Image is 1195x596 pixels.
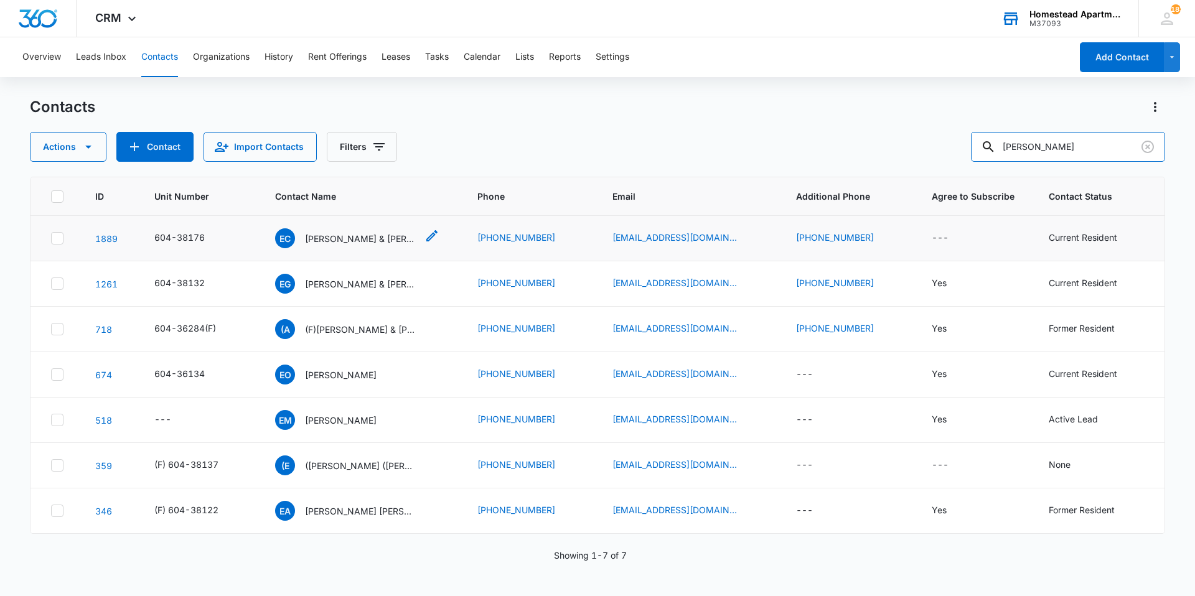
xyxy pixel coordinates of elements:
a: Navigate to contact details page for (F Elizabeth (Liz) Cramer [95,460,112,471]
div: Contact Name - Estrella Arenas Elizabeth Valenzuela - Select to Edit Field [275,501,439,521]
div: (F) 604-38122 [154,503,218,516]
span: CRM [95,11,121,24]
div: Current Resident [1049,367,1117,380]
span: ID [95,190,106,203]
div: Email - graceymayer@gmail.com - Select to Edit Field [612,276,759,291]
div: account name [1029,9,1120,19]
a: [PHONE_NUMBER] [477,458,555,471]
a: [EMAIL_ADDRESS][DOMAIN_NAME] [612,322,737,335]
a: [EMAIL_ADDRESS][DOMAIN_NAME] [612,412,737,426]
span: EG [275,274,295,294]
div: Phone - (970) 793-9603 - Select to Edit Field [477,322,578,337]
a: Navigate to contact details page for Elizabeth Medina [95,415,112,426]
div: Unit Number - 604-38176 - Select to Edit Field [154,231,227,246]
button: Add Contact [116,132,194,162]
button: Contacts [141,37,178,77]
span: Email [612,190,748,203]
div: Email - stararenas.17@gmail.com - Select to Edit Field [612,322,759,337]
div: Phone - (970) 405-7374 - Select to Edit Field [477,458,578,473]
div: Phone - (702) 824-3507 - Select to Edit Field [477,276,578,291]
button: Import Contacts [204,132,317,162]
button: Clear [1138,137,1158,157]
button: History [265,37,293,77]
span: (A [275,319,295,339]
span: EA [275,501,295,521]
div: Unit Number - 604-38132 - Select to Edit Field [154,276,227,291]
div: --- [796,367,813,382]
div: Current Resident [1049,276,1117,289]
a: Navigate to contact details page for (F)Estrella Arenas & Elizabeth Valenzuela [95,324,112,335]
div: Additional Phone - (904) 525-6958 - Select to Edit Field [796,231,896,246]
p: Showing 1-7 of 7 [554,549,627,562]
div: Yes [932,322,947,335]
div: Contact Status - Active Lead - Select to Edit Field [1049,412,1120,427]
button: Rent Offerings [308,37,367,77]
div: Additional Phone - - Select to Edit Field [796,458,835,473]
button: Reports [549,37,581,77]
div: Email - lizcramer24@gmail.com - Select to Edit Field [612,231,759,246]
div: --- [796,412,813,427]
a: [PHONE_NUMBER] [796,276,874,289]
p: [PERSON_NAME] [PERSON_NAME] [305,505,417,518]
button: Lists [515,37,534,77]
div: Agree to Subscribe - Yes - Select to Edit Field [932,322,969,337]
span: Additional Phone [796,190,901,203]
a: [EMAIL_ADDRESS][DOMAIN_NAME] [612,231,737,244]
div: Agree to Subscribe - Yes - Select to Edit Field [932,503,969,518]
button: Filters [327,132,397,162]
div: Yes [932,412,947,426]
p: (F)[PERSON_NAME] & [PERSON_NAME] [305,323,417,336]
div: Phone - (970) 793-9603 - Select to Edit Field [477,503,578,518]
span: EO [275,365,295,384]
div: Phone - (970) 836-0062 - Select to Edit Field [477,412,578,427]
h1: Contacts [30,98,95,116]
div: Yes [932,367,947,380]
div: --- [796,503,813,518]
div: None [1049,458,1071,471]
div: Unit Number - 604-36134 - Select to Edit Field [154,367,227,382]
div: Agree to Subscribe - Yes - Select to Edit Field [932,412,969,427]
div: Former Resident [1049,322,1115,335]
div: 604-36134 [154,367,205,380]
div: Contact Name - Elizabeth Oliva - Select to Edit Field [275,365,399,384]
div: Additional Phone - - Select to Edit Field [796,412,835,427]
div: Contact Name - Elizabeth Grace Mayer & Jesse Davila - Select to Edit Field [275,274,439,294]
button: Actions [30,132,106,162]
span: (E [275,455,295,475]
a: [PHONE_NUMBER] [477,367,555,380]
div: Contact Status - Former Resident - Select to Edit Field [1049,503,1137,518]
p: [PERSON_NAME] [305,368,377,381]
div: Contact Status - Current Resident - Select to Edit Field [1049,231,1140,246]
div: notifications count [1171,4,1181,14]
p: ([PERSON_NAME] ([PERSON_NAME]) [PERSON_NAME] [305,459,417,472]
div: Phone - (720) 964-7679 - Select to Edit Field [477,367,578,382]
div: Email - 112oliva63@gmail.com - Select to Edit Field [612,367,759,382]
a: Navigate to contact details page for Elizabeth Cramer & Alyssa Sopenasky [95,233,118,244]
div: (F) 604-38137 [154,458,218,471]
button: Leases [382,37,410,77]
button: Organizations [193,37,250,77]
div: Agree to Subscribe - - Select to Edit Field [932,458,971,473]
div: Current Resident [1049,231,1117,244]
a: [EMAIL_ADDRESS][DOMAIN_NAME] [612,458,737,471]
span: Phone [477,190,565,203]
p: [PERSON_NAME] [305,414,377,427]
div: --- [796,458,813,473]
div: Contact Name - Elizabeth Medina - Select to Edit Field [275,410,399,430]
div: --- [932,231,949,246]
span: Unit Number [154,190,245,203]
button: Settings [596,37,629,77]
a: [EMAIL_ADDRESS][DOMAIN_NAME] [612,503,737,516]
a: [PHONE_NUMBER] [477,412,555,426]
a: Navigate to contact details page for Elizabeth Oliva [95,370,112,380]
button: Actions [1145,97,1165,117]
a: [PHONE_NUMBER] [477,503,555,516]
div: Former Resident [1049,503,1115,516]
input: Search Contacts [971,132,1165,162]
div: Yes [932,276,947,289]
div: Unit Number - (F) 604-38122 - Select to Edit Field [154,503,241,518]
div: Contact Status - Former Resident - Select to Edit Field [1049,322,1137,337]
button: Calendar [464,37,500,77]
div: 604-36284(F) [154,322,216,335]
span: Contact Name [275,190,429,203]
